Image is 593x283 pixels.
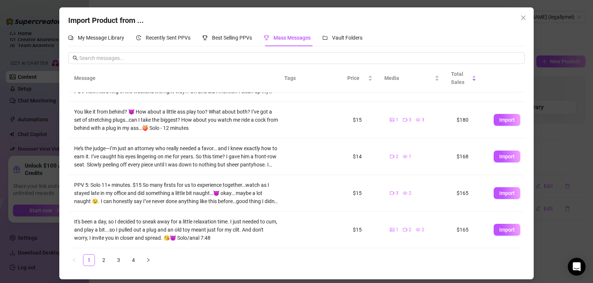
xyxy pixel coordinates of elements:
input: Search messages... [79,54,520,62]
button: Import [494,151,520,162]
span: 2 [409,226,411,233]
li: 3 [113,254,125,266]
span: comment [68,35,73,40]
div: He’s the judge—I’m just an attorney who really needed a favor… and I knew exactly how to earn it.... [74,144,278,169]
span: search [73,55,78,61]
span: eye [403,191,407,195]
td: $165 [451,175,488,212]
span: 3 [396,190,398,197]
span: 1 [409,153,411,160]
td: $15 [347,175,384,212]
li: Previous Page [68,254,80,266]
span: Import [499,117,515,123]
span: Media [384,74,433,82]
button: right [142,254,154,266]
span: 3 [409,117,411,124]
button: Close [517,12,529,24]
span: 2 [409,190,411,197]
span: Recently Sent PPVs [146,35,191,41]
a: 3 [113,255,124,266]
button: Import [494,114,520,126]
td: $168 [451,138,488,175]
span: close [520,15,526,21]
span: eye [416,228,420,232]
th: Total Sales [445,64,482,92]
span: Import [499,154,515,159]
div: PPV 5: Solo 11+ minutes. $15 So many firsts for us to experience together…watch as I stayed late ... [74,181,278,205]
span: folder [322,35,328,40]
span: left [72,258,76,262]
span: Total Sales [451,70,470,86]
a: 4 [128,255,139,266]
td: $180 [451,102,488,138]
li: Next Page [142,254,154,266]
span: video-camera [403,228,407,232]
span: Close [517,15,529,21]
span: eye [403,154,407,159]
span: video-camera [390,191,394,195]
a: 2 [98,255,109,266]
span: 3 [422,117,424,124]
th: Tags [278,64,323,92]
span: 1 [396,117,398,124]
span: Best Selling PPVs [212,35,252,41]
th: Media [378,64,445,92]
span: video-camera [403,118,407,122]
button: left [68,254,80,266]
span: picture [390,228,394,232]
th: Price [341,64,378,92]
span: Price [347,74,367,82]
li: 2 [98,254,110,266]
span: Import [499,227,515,233]
td: $165 [451,212,488,248]
span: video-camera [390,154,394,159]
span: My Message Library [78,35,124,41]
div: You like it from behind? 😈 How about a little ass play too? What about both? I’ve got a set of st... [74,108,278,132]
td: $15 [347,102,384,138]
span: trophy [264,35,269,40]
span: picture [390,118,394,122]
span: Import [499,190,515,196]
span: 1 [396,226,398,233]
span: 2 [396,153,398,160]
button: Import [494,187,520,199]
li: 4 [127,254,139,266]
span: right [146,258,150,262]
div: Open Intercom Messenger [568,258,586,276]
li: 1 [83,254,95,266]
span: eye [416,118,420,122]
th: Message [68,64,278,92]
a: 1 [83,255,95,266]
span: Mass Messages [274,35,311,41]
span: history [136,35,141,40]
div: It's been a day, so I decided to sneak away for a little relaxation time. I just needed to cum, a... [74,218,278,242]
span: trophy [202,35,208,40]
td: $14 [347,138,384,175]
button: Import [494,224,520,236]
span: Vault Folders [332,35,362,41]
span: Import Product from ... [68,16,144,25]
span: 2 [422,226,424,233]
td: $15 [347,212,384,248]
